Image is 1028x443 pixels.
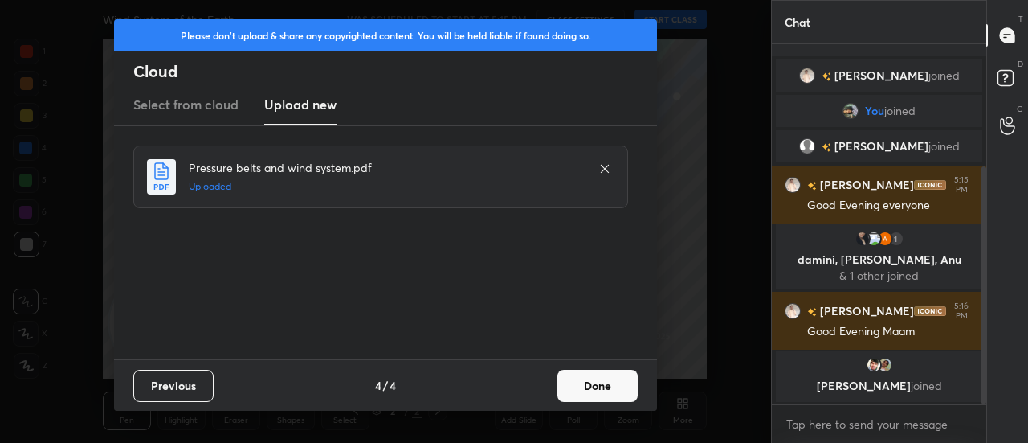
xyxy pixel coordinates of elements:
[383,377,388,394] h4: /
[888,231,904,247] div: 1
[772,44,986,405] div: grid
[865,105,884,117] span: You
[817,303,914,320] h6: [PERSON_NAME]
[114,19,657,51] div: Please don't upload & share any copyrighted content. You will be held liable if found doing so.
[914,180,946,190] img: iconic-dark.1390631f.png
[785,303,801,319] img: 4ec5d6f2ea9c4cd1a5ca5d298c0dfdc0.jpg
[807,324,973,340] div: Good Evening Maam
[949,175,973,195] div: 5:15 PM
[949,301,973,321] div: 5:16 PM
[866,357,882,373] img: aa8acfa0cdc84943a22351887e7edd95.jpg
[785,177,801,193] img: 4ec5d6f2ea9c4cd1a5ca5d298c0dfdc0.jpg
[911,378,942,393] span: joined
[785,253,973,266] p: damini, [PERSON_NAME], Anu
[842,103,859,119] img: 2534a1df85ac4c5ab70e39738227ca1b.jpg
[557,370,638,402] button: Done
[807,182,817,191] img: no-rating-badge.077c3623.svg
[1018,58,1023,70] p: D
[1017,103,1023,115] p: G
[375,377,381,394] h4: 4
[914,306,946,316] img: iconic-dark.1390631f.png
[834,69,928,82] span: [PERSON_NAME]
[390,377,396,394] h4: 4
[189,179,582,194] h5: Uploaded
[822,72,831,81] img: no-rating-badge.077c3623.svg
[928,69,960,82] span: joined
[884,105,916,117] span: joined
[799,138,815,154] img: default.png
[133,61,657,82] h2: Cloud
[807,198,973,214] div: Good Evening everyone
[807,308,817,317] img: no-rating-badge.077c3623.svg
[877,231,893,247] img: de883e1f097b43829463e791d97bb145.15565664_3
[785,379,973,392] p: [PERSON_NAME]
[866,231,882,247] img: 3
[855,231,871,247] img: dc580eaef43848e585a0a5ae6681695e.jpg
[834,140,928,153] span: [PERSON_NAME]
[799,68,815,84] img: 4ec5d6f2ea9c4cd1a5ca5d298c0dfdc0.jpg
[133,370,214,402] button: Previous
[822,143,831,152] img: no-rating-badge.077c3623.svg
[785,269,973,282] p: & 1 other joined
[772,1,823,43] p: Chat
[189,159,582,176] h4: Pressure belts and wind system.pdf
[1018,13,1023,25] p: T
[877,357,893,373] img: d00cd2892f1e42379ffb6453d82797bc.jpg
[928,140,960,153] span: joined
[817,177,914,194] h6: [PERSON_NAME]
[264,95,337,114] h3: Upload new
